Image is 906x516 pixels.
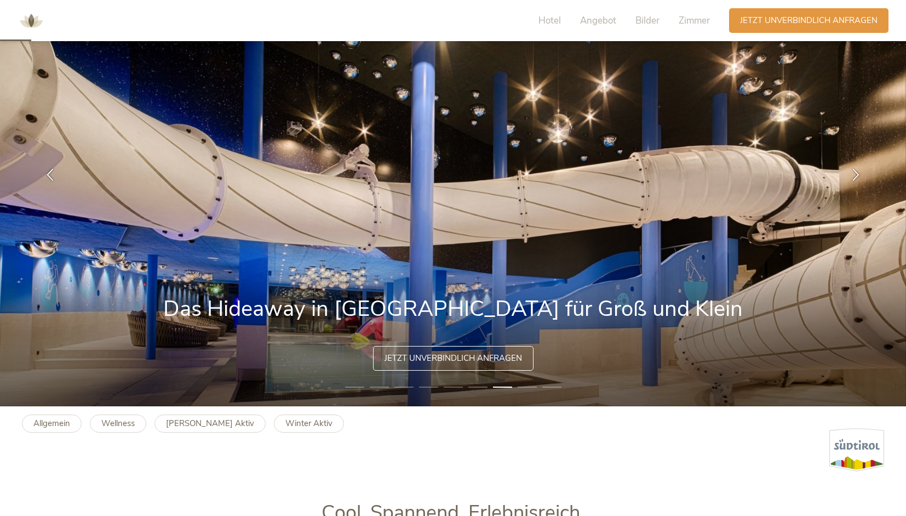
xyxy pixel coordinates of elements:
a: Wellness [90,415,146,433]
b: [PERSON_NAME] Aktiv [166,418,254,429]
b: Allgemein [33,418,70,429]
img: AMONTI & LUNARIS Wellnessresort [15,4,48,37]
b: Wellness [101,418,135,429]
span: Bilder [635,14,660,27]
img: Südtirol [829,428,884,472]
span: Jetzt unverbindlich anfragen [740,15,878,26]
span: Jetzt unverbindlich anfragen [385,353,522,364]
b: Winter Aktiv [285,418,332,429]
a: Allgemein [22,415,82,433]
a: [PERSON_NAME] Aktiv [154,415,266,433]
span: Zimmer [679,14,710,27]
a: AMONTI & LUNARIS Wellnessresort [15,16,48,24]
span: Hotel [538,14,561,27]
span: Angebot [580,14,616,27]
a: Winter Aktiv [274,415,344,433]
